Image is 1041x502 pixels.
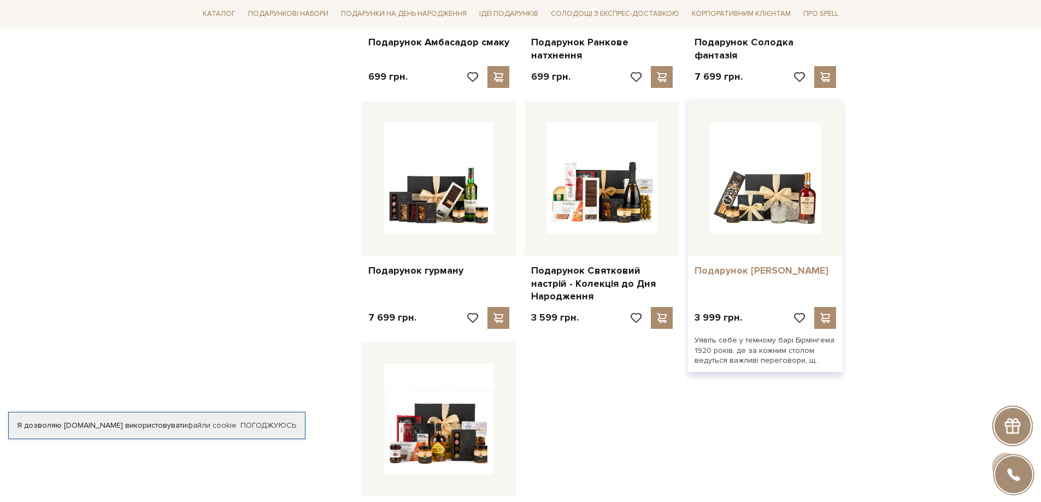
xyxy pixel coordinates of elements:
span: Подарунки на День народження [337,5,471,22]
p: 3 599 грн. [531,311,579,324]
div: Уявіть себе у темному барі Бірмінгема 1920 років, де за кожним столом ведуться важливі переговори... [688,329,843,372]
p: 7 699 грн. [695,70,743,83]
span: Подарункові набори [244,5,333,22]
a: Корпоративним клієнтам [687,4,795,23]
a: Подарунок Амбасадор смаку [368,36,510,49]
span: Каталог [198,5,240,22]
p: 7 699 грн. [368,311,416,324]
p: 699 грн. [531,70,571,83]
a: файли cookie [187,421,237,430]
p: 699 грн. [368,70,408,83]
a: Подарунок [PERSON_NAME] [695,264,836,277]
a: Подарунок Святковий настрій - Колекція до Дня Народження [531,264,673,303]
a: Солодощі з експрес-доставкою [546,4,684,23]
a: Подарунок Ранкове натхнення [531,36,673,62]
span: Про Spell [799,5,843,22]
a: Подарунок гурману [368,264,510,277]
p: 3 999 грн. [695,311,742,324]
div: Я дозволяю [DOMAIN_NAME] використовувати [9,421,305,430]
a: Подарунок Солодка фантазія [695,36,836,62]
span: Ідеї подарунків [475,5,543,22]
a: Погоджуюсь [240,421,296,430]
